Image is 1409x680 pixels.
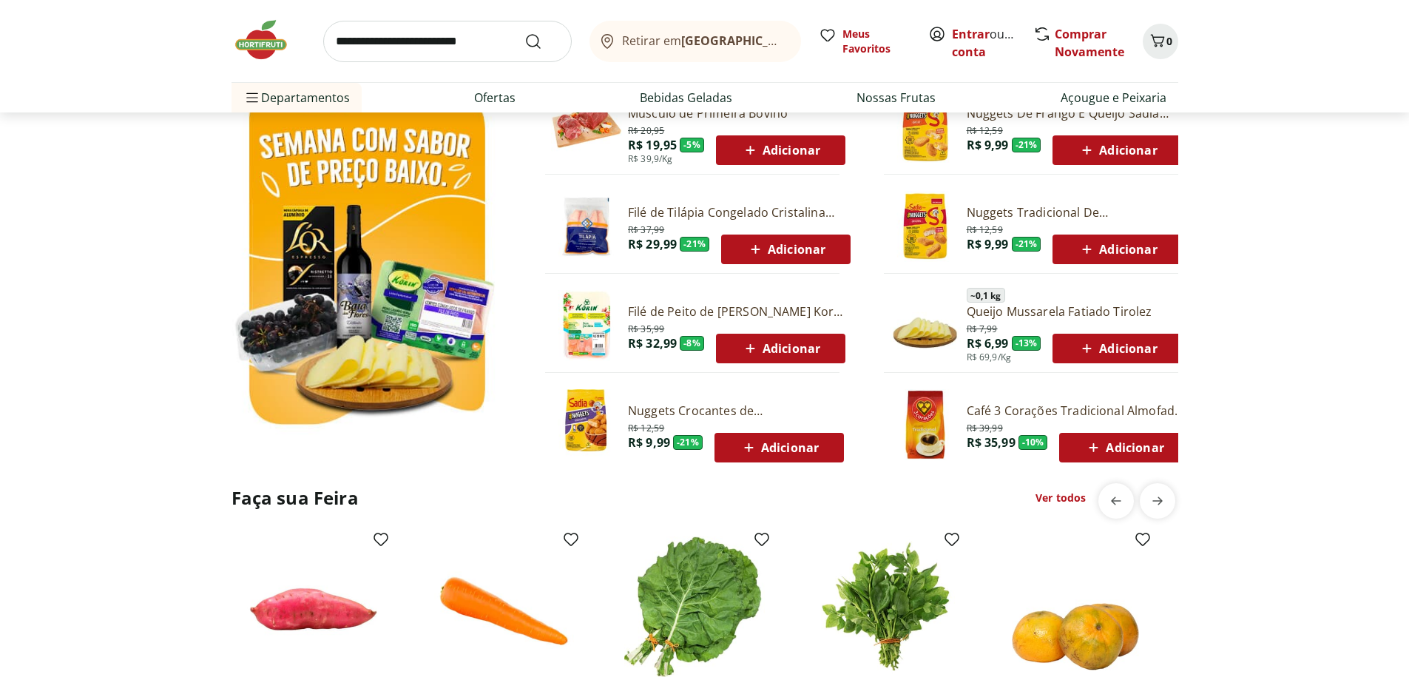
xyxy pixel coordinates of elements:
[967,105,1183,121] a: Nuggets De Frango E Queijo Sadia 300G
[890,290,961,361] img: Queijo Mussarela Fatiado Tirolez
[589,21,801,62] button: Retirar em[GEOGRAPHIC_DATA]/[GEOGRAPHIC_DATA]
[890,191,961,262] img: Nuggets Tradicional de Frango Sadia - 300g
[716,135,845,165] button: Adicionar
[967,434,1016,451] span: R$ 35,99
[967,137,1009,153] span: R$ 9,99
[967,420,1003,434] span: R$ 39,99
[551,290,622,361] img: Filé de Peito de Frango Congelado Korin 600g
[714,433,844,462] button: Adicionar
[628,204,851,221] a: Filé de Tilápia Congelado Cristalina 400g
[890,92,961,163] img: Nuggets de Frango e Queijo Sadia 300g
[890,389,961,460] img: Café Três Corações Tradicional Almofada 500g
[842,27,910,56] span: Meus Favoritos
[624,536,765,677] img: Couve Mineira Unidade
[741,340,820,357] span: Adicionar
[967,403,1189,419] a: Café 3 Corações Tradicional Almofada 500g
[433,536,574,677] img: Cenoura Unidade
[680,336,704,351] span: - 8 %
[1143,24,1178,59] button: Carrinho
[628,137,677,153] span: R$ 19,95
[1078,340,1157,357] span: Adicionar
[1052,334,1182,363] button: Adicionar
[740,439,819,457] span: Adicionar
[673,435,703,450] span: - 21 %
[952,25,1018,61] span: ou
[746,240,825,258] span: Adicionar
[1012,237,1041,252] span: - 21 %
[967,122,1003,137] span: R$ 12,59
[716,334,845,363] button: Adicionar
[628,303,845,320] a: Filé de Peito de [PERSON_NAME] Korin 600g
[1052,135,1182,165] button: Adicionar
[1018,435,1048,450] span: - 10 %
[243,80,350,115] span: Departamentos
[1055,26,1124,60] a: Comprar Novamente
[741,141,820,159] span: Adicionar
[967,303,1183,320] a: Queijo Mussarela Fatiado Tirolez
[681,33,930,49] b: [GEOGRAPHIC_DATA]/[GEOGRAPHIC_DATA]
[1012,336,1041,351] span: - 13 %
[474,89,516,107] a: Ofertas
[628,434,670,451] span: R$ 9,99
[680,138,704,152] span: - 5 %
[628,105,845,121] a: Músculo de Primeira Bovino
[628,221,664,236] span: R$ 37,99
[721,235,851,264] button: Adicionar
[323,21,572,62] input: search
[967,236,1009,252] span: R$ 9,99
[856,89,936,107] a: Nossas Frutas
[967,288,1005,303] span: ~ 0,1 kg
[967,320,998,335] span: R$ 7,99
[232,486,359,510] h2: Faça sua Feira
[628,122,664,137] span: R$ 20,95
[814,536,955,677] img: Espinafre Unidade
[967,204,1183,221] a: Nuggets Tradicional De [PERSON_NAME] - 300G
[622,34,785,47] span: Retirar em
[551,389,622,460] img: Nuggets Crocantes de Frango Sadia 300g
[628,236,677,252] span: R$ 29,99
[232,84,501,444] img: Ver todos
[1061,89,1166,107] a: Açougue e Peixaria
[1166,34,1172,48] span: 0
[1078,141,1157,159] span: Adicionar
[1098,483,1134,519] button: previous
[243,536,384,677] img: Batata Doce Unidade
[243,80,261,115] button: Menu
[952,26,990,42] a: Entrar
[628,320,664,335] span: R$ 35,99
[819,27,910,56] a: Meus Favoritos
[1084,439,1163,457] span: Adicionar
[551,92,622,163] img: Músculo de Primeira Bovino
[232,18,305,62] img: Hortifruti
[628,403,844,419] a: Nuggets Crocantes de [PERSON_NAME] 300g
[967,335,1009,351] span: R$ 6,99
[551,191,622,262] img: Filé de Tilápia Congelado Cristalina 400g
[628,153,673,165] span: R$ 39,9/Kg
[967,221,1003,236] span: R$ 12,59
[1059,433,1189,462] button: Adicionar
[680,237,709,252] span: - 21 %
[1140,483,1175,519] button: next
[1005,536,1146,677] img: Mexerica Murcote Unidade
[628,420,664,434] span: R$ 12,59
[524,33,560,50] button: Submit Search
[1052,235,1182,264] button: Adicionar
[1035,491,1086,505] a: Ver todos
[952,26,1033,60] a: Criar conta
[1012,138,1041,152] span: - 21 %
[967,351,1012,363] span: R$ 69,9/Kg
[640,89,732,107] a: Bebidas Geladas
[628,335,677,351] span: R$ 32,99
[1078,240,1157,258] span: Adicionar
